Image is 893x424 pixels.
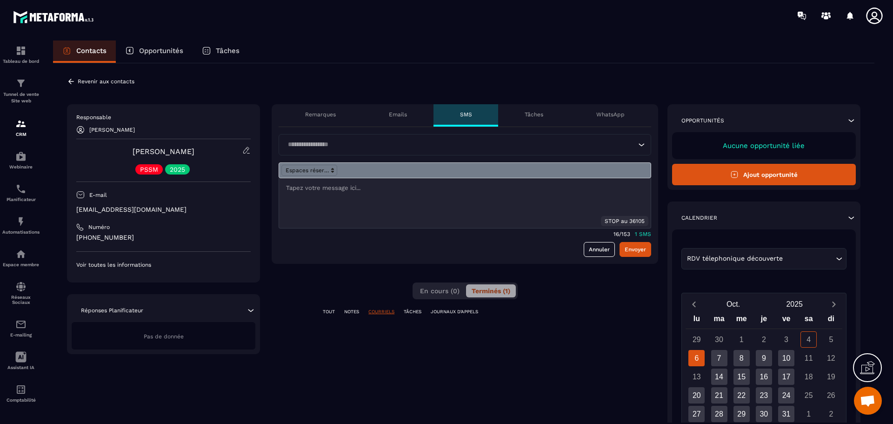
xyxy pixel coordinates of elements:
[778,369,794,385] div: 17
[2,262,40,267] p: Espace membre
[711,387,727,404] div: 21
[525,111,543,118] p: Tâches
[711,369,727,385] div: 14
[686,331,842,422] div: Calendar days
[15,45,27,56] img: formation
[584,242,615,257] a: Annuler
[733,369,750,385] div: 15
[15,249,27,260] img: automations
[15,78,27,89] img: formation
[756,369,772,385] div: 16
[2,197,40,202] p: Planificateur
[681,214,717,222] p: Calendrier
[688,331,705,348] div: 29
[216,47,240,55] p: Tâches
[323,309,335,315] p: TOUT
[823,406,839,422] div: 2
[708,312,730,329] div: ma
[2,274,40,312] a: social-networksocial-networkRéseaux Sociaux
[15,384,27,395] img: accountant
[756,350,772,366] div: 9
[800,406,817,422] div: 1
[620,242,651,257] button: Envoyer
[2,365,40,370] p: Assistant IA
[2,164,40,169] p: Webinaire
[78,78,134,85] p: Revenir aux contacts
[2,242,40,274] a: automationsautomationsEspace membre
[344,309,359,315] p: NOTES
[139,47,183,55] p: Opportunités
[785,254,833,264] input: Search for option
[800,350,817,366] div: 11
[730,312,753,329] div: me
[2,332,40,337] p: E-mailing
[825,298,842,310] button: Next month
[711,331,727,348] div: 30
[76,205,251,214] p: [EMAIL_ADDRESS][DOMAIN_NAME]
[800,331,817,348] div: 4
[2,344,40,377] a: Assistant IA
[460,111,472,118] p: SMS
[778,350,794,366] div: 10
[15,281,27,292] img: social-network
[466,284,516,297] button: Terminés (1)
[800,387,817,404] div: 25
[414,284,465,297] button: En cours (0)
[13,8,97,26] img: logo
[2,176,40,209] a: schedulerschedulerPlanificateur
[472,287,510,295] span: Terminés (1)
[368,309,394,315] p: COURRIELS
[688,369,705,385] div: 13
[686,312,842,422] div: Calendar wrapper
[823,350,839,366] div: 12
[2,312,40,344] a: emailemailE-mailing
[688,406,705,422] div: 27
[285,140,636,150] input: Search for option
[800,369,817,385] div: 18
[389,111,407,118] p: Emails
[2,71,40,111] a: formationformationTunnel de vente Site web
[140,166,158,173] p: PSSM
[672,164,856,185] button: Ajout opportunité
[681,141,846,150] p: Aucune opportunité liée
[2,397,40,403] p: Comptabilité
[76,47,107,55] p: Contacts
[613,231,621,237] p: 16/
[116,40,193,63] a: Opportunités
[820,312,842,329] div: di
[681,248,846,269] div: Search for option
[601,216,648,226] div: STOP au 36105
[15,183,27,195] img: scheduler
[2,38,40,71] a: formationformationTableau de bord
[756,406,772,422] div: 30
[711,350,727,366] div: 7
[305,111,336,118] p: Remarques
[823,369,839,385] div: 19
[2,91,40,104] p: Tunnel de vente Site web
[854,387,882,415] div: Ouvrir le chat
[133,147,194,156] a: [PERSON_NAME]
[279,134,651,155] div: Search for option
[15,319,27,330] img: email
[688,387,705,404] div: 20
[420,287,460,295] span: En cours (0)
[778,406,794,422] div: 31
[2,132,40,137] p: CRM
[81,307,143,314] p: Réponses Planificateur
[596,111,625,118] p: WhatsApp
[685,254,785,264] span: RDV télephonique découverte
[15,216,27,227] img: automations
[775,312,797,329] div: ve
[733,387,750,404] div: 22
[756,387,772,404] div: 23
[778,331,794,348] div: 3
[53,40,116,63] a: Contacts
[2,377,40,410] a: accountantaccountantComptabilité
[733,350,750,366] div: 8
[404,309,421,315] p: TÂCHES
[15,151,27,162] img: automations
[823,331,839,348] div: 5
[76,233,251,242] p: [PHONE_NUMBER]
[2,229,40,235] p: Automatisations
[798,312,820,329] div: sa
